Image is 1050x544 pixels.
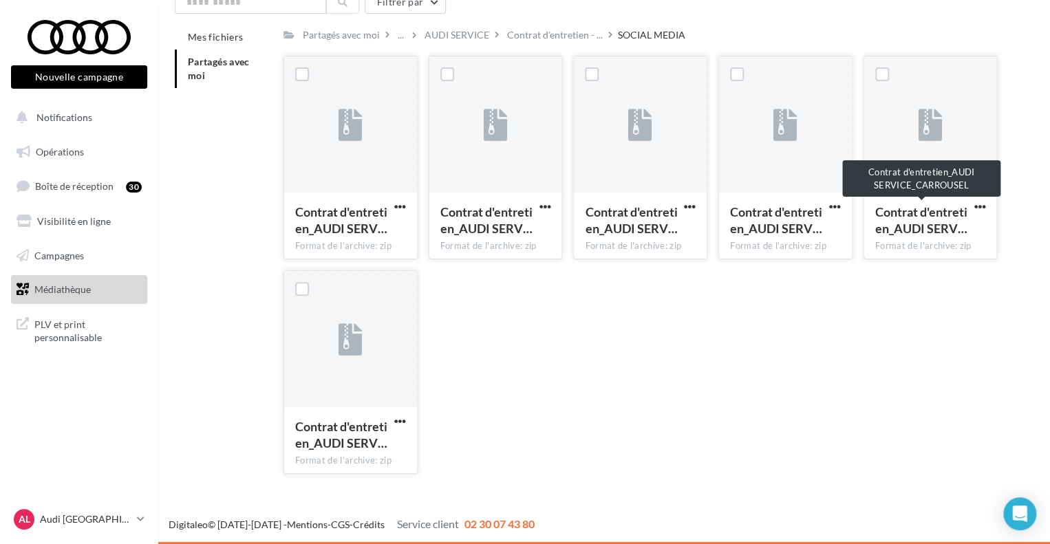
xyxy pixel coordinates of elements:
[730,240,841,252] div: Format de l'archive: zip
[35,180,114,192] span: Boîte de réception
[618,28,685,42] div: SOCIAL MEDIA
[8,171,150,201] a: Boîte de réception30
[169,519,535,530] span: © [DATE]-[DATE] - - -
[11,65,147,89] button: Nouvelle campagne
[8,138,150,166] a: Opérations
[464,517,535,530] span: 02 30 07 43 80
[169,519,208,530] a: Digitaleo
[440,204,533,236] span: Contrat d'entretien_AUDI SERVICE_POST_LINK_29€
[585,204,677,236] span: Contrat d'entretien_AUDI SERVICE_POST_LINK_25€
[8,207,150,236] a: Visibilité en ligne
[331,519,350,530] a: CGS
[34,283,91,295] span: Médiathèque
[353,519,385,530] a: Crédits
[188,56,250,81] span: Partagés avec moi
[11,506,147,532] a: AL Audi [GEOGRAPHIC_DATA]
[287,519,328,530] a: Mentions
[295,455,406,467] div: Format de l'archive: zip
[37,215,111,227] span: Visibilité en ligne
[875,204,967,236] span: Contrat d'entretien_AUDI SERVICE_CARROUSEL
[40,512,131,526] p: Audi [GEOGRAPHIC_DATA]
[34,249,84,261] span: Campagnes
[1003,497,1036,530] div: Open Intercom Messenger
[295,204,387,236] span: Contrat d'entretien_AUDI SERVICE_POST_LINK_49€
[8,103,144,132] button: Notifications
[8,275,150,304] a: Médiathèque
[730,204,822,236] span: Contrat d'entretien_AUDI SERVICE_POST_LINK_19€
[875,240,986,252] div: Format de l'archive: zip
[36,146,84,157] span: Opérations
[425,28,489,42] div: AUDI SERVICE
[36,111,92,123] span: Notifications
[440,240,551,252] div: Format de l'archive: zip
[585,240,696,252] div: Format de l'archive: zip
[8,241,150,270] a: Campagnes
[395,25,407,45] div: ...
[34,315,142,345] span: PLV et print personnalisable
[126,182,142,193] div: 30
[295,419,387,450] span: Contrat d'entretien_AUDI SERVICE_POST_LINK_GENERIQUE
[188,31,243,43] span: Mes fichiers
[19,512,30,526] span: AL
[295,240,406,252] div: Format de l'archive: zip
[842,160,1000,197] div: Contrat d'entretien_AUDI SERVICE_CARROUSEL
[507,28,603,42] span: Contrat d'entretien - ...
[8,309,150,350] a: PLV et print personnalisable
[303,28,380,42] div: Partagés avec moi
[397,517,459,530] span: Service client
